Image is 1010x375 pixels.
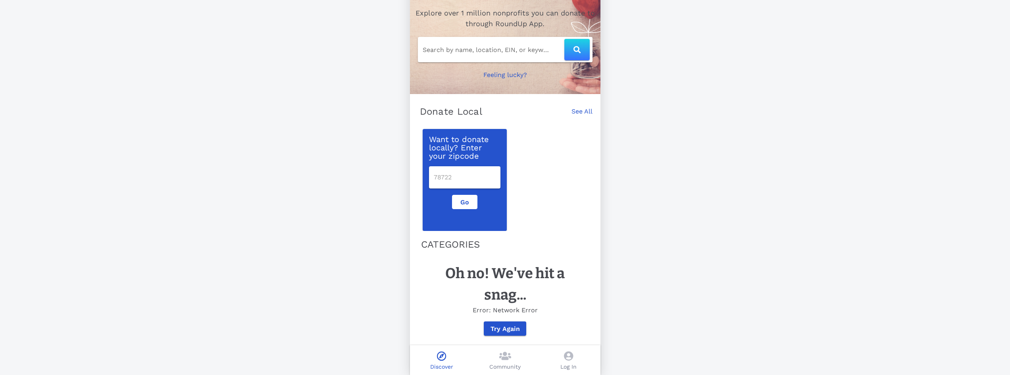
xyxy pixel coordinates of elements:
span: Go [459,198,471,206]
h1: Oh no! We've hit a snag... [426,263,585,306]
span: Try Again [490,325,520,333]
p: CATEGORIES [421,237,589,252]
p: Community [489,363,521,371]
a: See All [571,107,593,124]
p: Discover [430,363,453,371]
p: Donate Local [420,105,483,118]
p: Log In [560,363,577,371]
input: 78722 [434,171,496,184]
button: Try Again [484,321,526,336]
button: Go [452,195,477,209]
p: Feeling lucky? [483,70,527,80]
p: Want to donate locally? Enter your zipcode [429,135,500,160]
h2: Explore over 1 million nonprofits you can donate to through RoundUp App. [415,8,596,29]
p: Error: Network Error [426,306,585,315]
